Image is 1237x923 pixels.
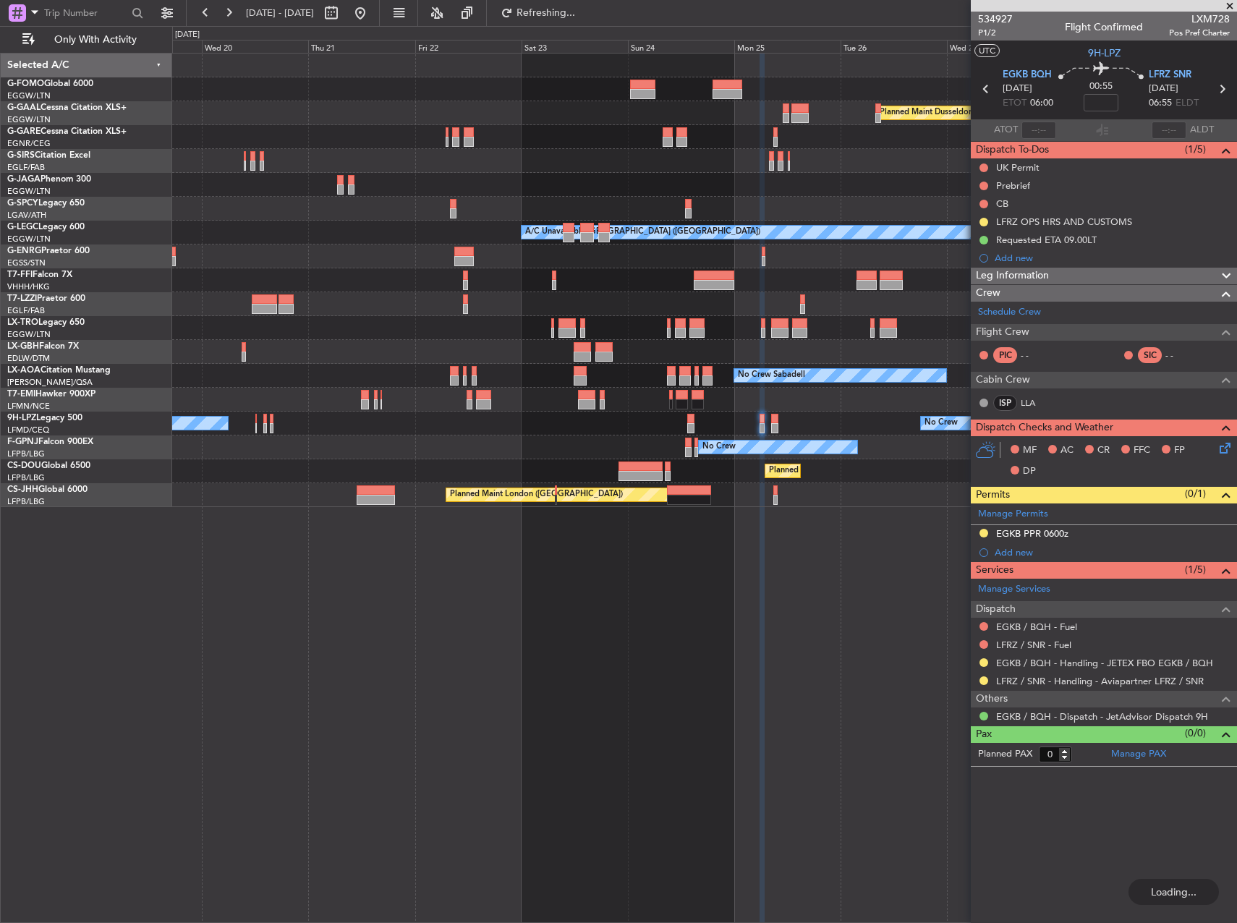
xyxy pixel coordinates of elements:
span: FP [1174,443,1185,458]
span: ETOT [1003,96,1026,111]
span: LX-GBH [7,342,39,351]
a: Schedule Crew [978,305,1041,320]
a: G-GAALCessna Citation XLS+ [7,103,127,112]
span: G-SPCY [7,199,38,208]
span: CR [1097,443,1110,458]
div: UK Permit [996,161,1040,174]
a: EGGW/LTN [7,234,51,244]
span: T7-FFI [7,271,33,279]
span: Dispatch Checks and Weather [976,420,1113,436]
input: Trip Number [44,2,127,24]
span: G-LEGC [7,223,38,231]
span: G-GARE [7,127,41,136]
span: Crew [976,285,1000,302]
a: G-FOMOGlobal 6000 [7,80,93,88]
div: LFRZ OPS HRS AND CUSTOMS [996,216,1132,228]
span: Pax [976,726,992,743]
span: Leg Information [976,268,1049,284]
div: Mon 25 [734,40,841,53]
div: No Crew [924,412,958,434]
span: G-SIRS [7,151,35,160]
span: [DATE] [1149,82,1178,96]
a: CS-DOUGlobal 6500 [7,461,90,470]
span: EGKB BQH [1003,68,1052,82]
a: Manage PAX [1111,747,1166,762]
a: G-JAGAPhenom 300 [7,175,91,184]
div: PIC [993,347,1017,363]
div: Sun 24 [628,40,734,53]
a: LFPB/LBG [7,496,45,507]
span: DP [1023,464,1036,479]
a: Manage Services [978,582,1050,597]
button: Refreshing... [494,1,581,25]
span: F-GPNJ [7,438,38,446]
a: EGKB / BQH - Dispatch - JetAdvisor Dispatch 9H [996,710,1208,723]
div: A/C Unavailable [GEOGRAPHIC_DATA] ([GEOGRAPHIC_DATA]) [525,221,760,243]
div: Tue 26 [841,40,947,53]
span: CS-DOU [7,461,41,470]
span: ELDT [1176,96,1199,111]
button: UTC [974,44,1000,57]
label: Planned PAX [978,747,1032,762]
span: LX-AOA [7,366,41,375]
span: Flight Crew [976,324,1029,341]
span: Refreshing... [516,8,577,18]
a: CS-JHHGlobal 6000 [7,485,88,494]
a: 9H-LPZLegacy 500 [7,414,82,422]
button: Only With Activity [16,28,157,51]
a: EDLW/DTM [7,353,50,364]
div: Flight Confirmed [1065,20,1143,35]
a: T7-LZZIPraetor 600 [7,294,85,303]
span: Services [976,562,1013,579]
span: (0/0) [1185,726,1206,741]
div: EGKB PPR 0600z [996,527,1068,540]
span: Cabin Crew [976,372,1030,388]
span: P1/2 [978,27,1013,39]
span: T7-LZZI [7,294,37,303]
span: G-JAGA [7,175,41,184]
div: Planned Maint [GEOGRAPHIC_DATA] ([GEOGRAPHIC_DATA]) [769,460,997,482]
span: 06:55 [1149,96,1172,111]
span: Dispatch [976,601,1016,618]
a: EGNR/CEG [7,138,51,149]
span: CS-JHH [7,485,38,494]
a: EGGW/LTN [7,329,51,340]
span: ALDT [1190,123,1214,137]
a: LX-GBHFalcon 7X [7,342,79,351]
div: - - [1165,349,1198,362]
a: EGLF/FAB [7,162,45,173]
div: Thu 21 [308,40,415,53]
div: [DATE] [175,29,200,41]
div: Prebrief [996,179,1030,192]
a: LFMD/CEQ [7,425,49,435]
div: Requested ETA 09.00LT [996,234,1097,246]
a: Manage Permits [978,507,1048,522]
span: MF [1023,443,1037,458]
span: LXM728 [1169,12,1230,27]
span: G-GAAL [7,103,41,112]
span: G-FOMO [7,80,44,88]
div: Wed 20 [202,40,308,53]
span: 06:00 [1030,96,1053,111]
a: EGSS/STN [7,258,46,268]
a: G-ENRGPraetor 600 [7,247,90,255]
span: AC [1060,443,1074,458]
span: Dispatch To-Dos [976,142,1049,158]
a: EGGW/LTN [7,186,51,197]
span: 00:55 [1089,80,1113,94]
div: Planned Maint London ([GEOGRAPHIC_DATA]) [450,484,623,506]
input: --:-- [1021,122,1056,139]
span: (1/5) [1185,142,1206,157]
a: LX-AOACitation Mustang [7,366,111,375]
a: LFMN/NCE [7,401,50,412]
span: ATOT [994,123,1018,137]
div: Wed 27 [947,40,1053,53]
a: G-GARECessna Citation XLS+ [7,127,127,136]
a: VHHH/HKG [7,281,50,292]
div: Add new [995,252,1230,264]
span: G-ENRG [7,247,41,255]
a: EGGW/LTN [7,114,51,125]
span: (1/5) [1185,562,1206,577]
span: [DATE] - [DATE] [246,7,314,20]
a: LLA [1021,396,1053,409]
